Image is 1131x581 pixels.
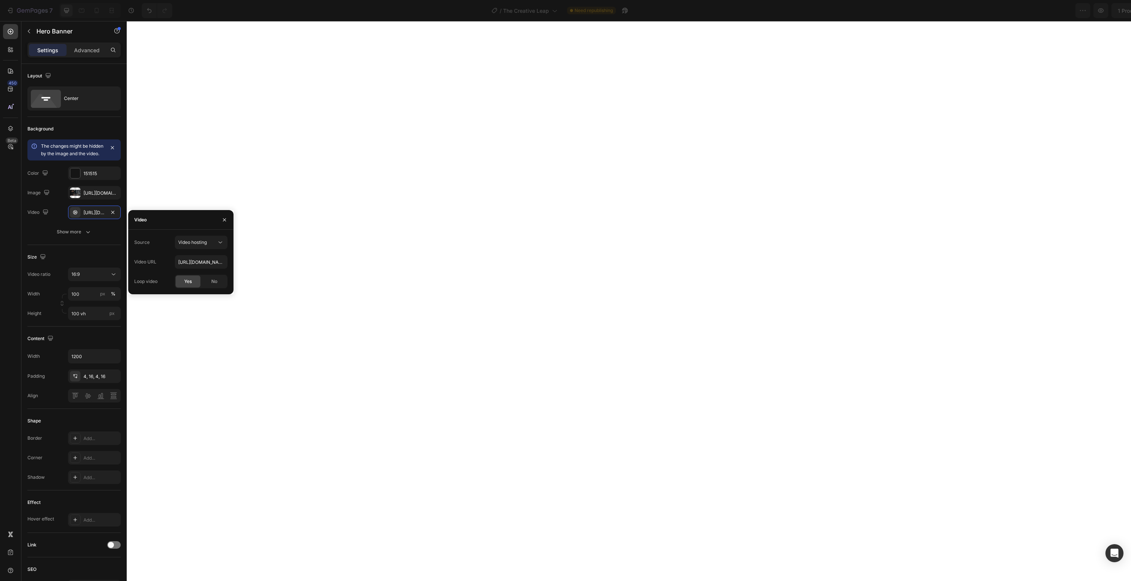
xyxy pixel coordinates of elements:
[27,474,45,481] div: Shadow
[27,392,38,399] div: Align
[503,7,549,15] span: The Creative Leap
[109,310,115,316] span: px
[27,290,40,297] label: Width
[1087,7,1106,15] div: Publish
[83,209,105,216] div: [URL][DOMAIN_NAME]
[27,168,50,179] div: Color
[27,566,36,573] div: SEO
[27,188,51,198] div: Image
[83,435,119,442] div: Add...
[27,516,54,522] div: Hover effect
[184,278,192,285] span: Yes
[68,268,121,281] button: 16:9
[83,517,119,524] div: Add...
[68,287,121,301] input: px%
[83,190,119,197] div: [URL][DOMAIN_NAME]
[27,252,47,262] div: Size
[500,7,502,15] span: /
[109,289,118,298] button: px
[57,228,92,236] div: Show more
[36,27,100,36] p: Hero Banner
[134,278,158,285] div: Loop video
[83,373,119,380] div: 4, 16, 4, 16
[27,310,41,317] label: Height
[41,143,103,156] span: The changes might be hidden by the image and the video.
[175,236,227,249] button: Video hosting
[142,3,172,18] div: Undo/Redo
[98,289,107,298] button: %
[27,373,45,380] div: Padding
[1081,3,1113,18] button: Publish
[175,255,227,269] input: E.g: https://gempages.net
[134,239,150,246] div: Source
[27,71,53,81] div: Layout
[37,46,58,54] p: Settings
[83,474,119,481] div: Add...
[27,225,121,239] button: Show more
[27,271,50,278] div: Video ratio
[3,3,56,18] button: 7
[74,46,100,54] p: Advanced
[27,435,42,442] div: Border
[111,290,115,297] div: %
[134,216,147,223] div: Video
[6,138,18,144] div: Beta
[575,7,613,14] span: Need republishing
[68,350,120,363] input: Auto
[49,6,53,15] p: 7
[64,90,110,107] div: Center
[211,278,217,285] span: No
[1060,8,1072,14] span: Save
[83,455,119,461] div: Add...
[27,542,36,548] div: Link
[27,207,50,218] div: Video
[68,307,121,320] input: px
[27,499,41,506] div: Effect
[1053,3,1078,18] button: Save
[71,271,80,277] span: 16:9
[100,290,105,297] div: px
[178,239,207,245] span: Video hosting
[978,3,1050,18] button: 1 product assigned
[83,170,119,177] div: 151515
[27,353,40,360] div: Width
[127,21,1131,581] iframe: Design area
[27,126,53,132] div: Background
[27,418,41,424] div: Shape
[984,7,1033,15] span: 1 product assigned
[27,334,55,344] div: Content
[1105,544,1123,562] div: Open Intercom Messenger
[7,80,18,86] div: 450
[27,454,42,461] div: Corner
[134,259,156,265] div: Video URL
